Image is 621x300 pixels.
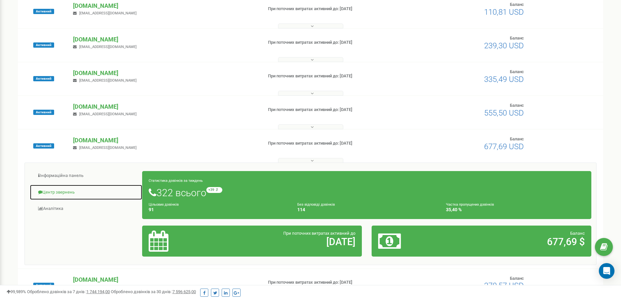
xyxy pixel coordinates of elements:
div: Open Intercom Messenger [599,263,614,279]
p: При поточних витратах активний до: [DATE] [268,279,404,286]
span: [EMAIL_ADDRESS][DOMAIN_NAME] [79,112,137,116]
small: Цільових дзвінків [149,202,179,207]
p: При поточних витратах активний до: [DATE] [268,107,404,113]
p: [DOMAIN_NAME] [73,276,257,284]
p: [DOMAIN_NAME] [73,2,257,10]
p: [DOMAIN_NAME] [73,136,257,145]
p: При поточних витратах активний до: [DATE] [268,140,404,147]
span: При поточних витратах активний до [283,231,355,236]
span: Активний [33,76,54,81]
u: 7 596 625,00 [172,289,196,294]
p: [DOMAIN_NAME] [73,69,257,77]
small: +39 [206,187,222,193]
h4: 35,40 % [446,207,585,212]
span: 99,989% [7,289,26,294]
span: 555,50 USD [484,108,524,118]
p: При поточних витратах активний до: [DATE] [268,39,404,46]
h2: 677,69 $ [450,236,585,247]
span: 239,30 USD [484,41,524,50]
small: Статистика дзвінків за тиждень [149,179,203,183]
a: Аналiтика [30,201,142,217]
span: 370,57 USD [484,281,524,290]
span: Активний [33,283,54,288]
span: [EMAIL_ADDRESS][DOMAIN_NAME] [79,45,137,49]
p: При поточних витратах активний до: [DATE] [268,73,404,79]
span: Активний [33,9,54,14]
span: 110,81 USD [484,8,524,17]
small: Частка пропущених дзвінків [446,202,494,207]
span: Активний [33,143,54,149]
span: [EMAIL_ADDRESS][DOMAIN_NAME] [79,78,137,83]
span: Баланс [510,136,524,141]
span: Активний [33,110,54,115]
h4: 91 [149,207,288,212]
span: Баланс [510,276,524,281]
span: 335,49 USD [484,75,524,84]
p: [DOMAIN_NAME] [73,35,257,44]
span: [EMAIL_ADDRESS][DOMAIN_NAME] [79,11,137,15]
span: Оброблено дзвінків за 7 днів : [27,289,110,294]
p: [DOMAIN_NAME] [73,103,257,111]
small: Без відповіді дзвінків [297,202,335,207]
h1: 322 всього [149,187,585,198]
span: Активний [33,42,54,48]
span: Баланс [510,36,524,40]
a: Центр звернень [30,184,142,200]
span: [EMAIL_ADDRESS][DOMAIN_NAME] [79,146,137,150]
p: При поточних витратах активний до: [DATE] [268,6,404,12]
h2: [DATE] [221,236,355,247]
span: Баланс [510,2,524,7]
span: Оброблено дзвінків за 30 днів : [111,289,196,294]
u: 1 744 194,00 [86,289,110,294]
span: Баланс [510,103,524,108]
span: Баланс [570,231,585,236]
span: 677,69 USD [484,142,524,151]
h4: 114 [297,207,436,212]
a: Інформаційна панель [30,168,142,184]
span: Баланс [510,69,524,74]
